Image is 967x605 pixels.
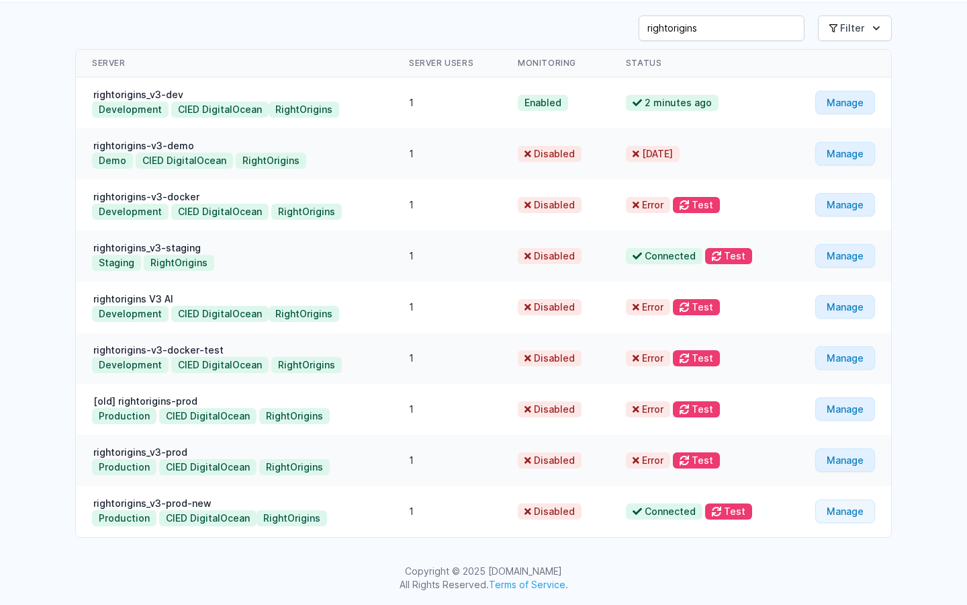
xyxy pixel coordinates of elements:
span: Error [626,452,670,469]
button: CIED DigitalOcean [159,408,257,424]
td: 1 [393,282,502,333]
a: rightorigins-v3-docker [92,191,201,202]
button: RightOrigins [259,408,330,424]
td: 1 [393,384,502,435]
td: 1 [393,333,502,384]
button: RightOrigins [236,153,306,169]
a: [old] rightorigins-prod [92,395,199,407]
td: 1 [393,486,502,537]
a: Manage [815,346,875,370]
th: Status [610,50,788,77]
span: Error [626,350,670,366]
button: Development [92,204,169,220]
a: Terms of Service [489,579,565,590]
span: Disabled [518,299,582,315]
a: rightorigins V3 AI [92,293,175,305]
button: Test [673,401,720,417]
button: Test [673,197,720,213]
button: Test [673,452,720,469]
button: RightOrigins [271,357,342,373]
td: 1 [393,231,502,282]
button: Test [673,350,720,366]
th: Server [76,50,393,77]
span: Error [626,197,670,213]
a: Manage [815,295,875,319]
span: Disabled [518,401,582,417]
button: Production [92,510,156,526]
button: RightOrigins [269,102,339,118]
a: Manage [815,448,875,472]
input: Search Servers [639,15,804,41]
a: rightorigins_v3-prod [92,446,189,458]
span: Disabled [518,248,582,264]
a: Manage [815,397,875,421]
button: CIED DigitalOcean [171,102,269,118]
span: Error [626,299,670,315]
span: Disabled [518,503,582,520]
button: CIED DigitalOcean [171,204,269,220]
span: Disabled [518,452,582,469]
button: RightOrigins [257,510,327,526]
button: RightOrigins [271,204,342,220]
th: Monitoring [502,50,610,77]
button: Test [673,299,720,315]
a: rightorigins_v3-prod-new [92,497,213,509]
th: Server Users [393,50,502,77]
td: 1 [393,77,502,129]
span: Enabled [518,95,568,111]
span: Connected [626,503,702,520]
a: Manage [815,142,875,165]
a: Manage [815,193,875,216]
span: Disabled [518,197,582,213]
button: Production [92,459,156,475]
td: 1 [393,435,502,486]
span: Disabled [518,350,582,366]
button: RightOrigins [269,306,339,322]
button: RightOrigins [144,255,214,271]
a: rightorigins-v3-demo [92,140,195,151]
span: 2 minutes ago [626,95,719,111]
a: rightorigins_v3-staging [92,242,202,253]
button: CIED DigitalOcean [159,459,257,475]
button: Development [92,306,169,322]
span: Connected [626,248,702,264]
button: CIED DigitalOcean [159,510,257,526]
button: Staging [92,255,141,271]
span: Error [626,401,670,417]
button: Development [92,102,169,118]
a: rightorigins_v3-dev [92,89,185,100]
td: 1 [393,179,502,231]
span: [DATE] [626,146,680,162]
button: Filter [818,15,892,41]
button: CIED DigitalOcean [171,357,269,373]
button: Development [92,357,169,373]
button: CIED DigitalOcean [136,153,233,169]
button: Test [705,503,752,520]
button: Production [92,408,156,424]
a: Manage [815,244,875,268]
button: CIED DigitalOcean [171,306,269,322]
span: Disabled [518,146,582,162]
button: Demo [92,153,133,169]
button: Test [705,248,752,264]
a: Manage [815,91,875,114]
button: RightOrigins [259,459,330,475]
a: rightorigins-v3-docker-test [92,344,225,356]
a: Manage [815,499,875,523]
td: 1 [393,128,502,179]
